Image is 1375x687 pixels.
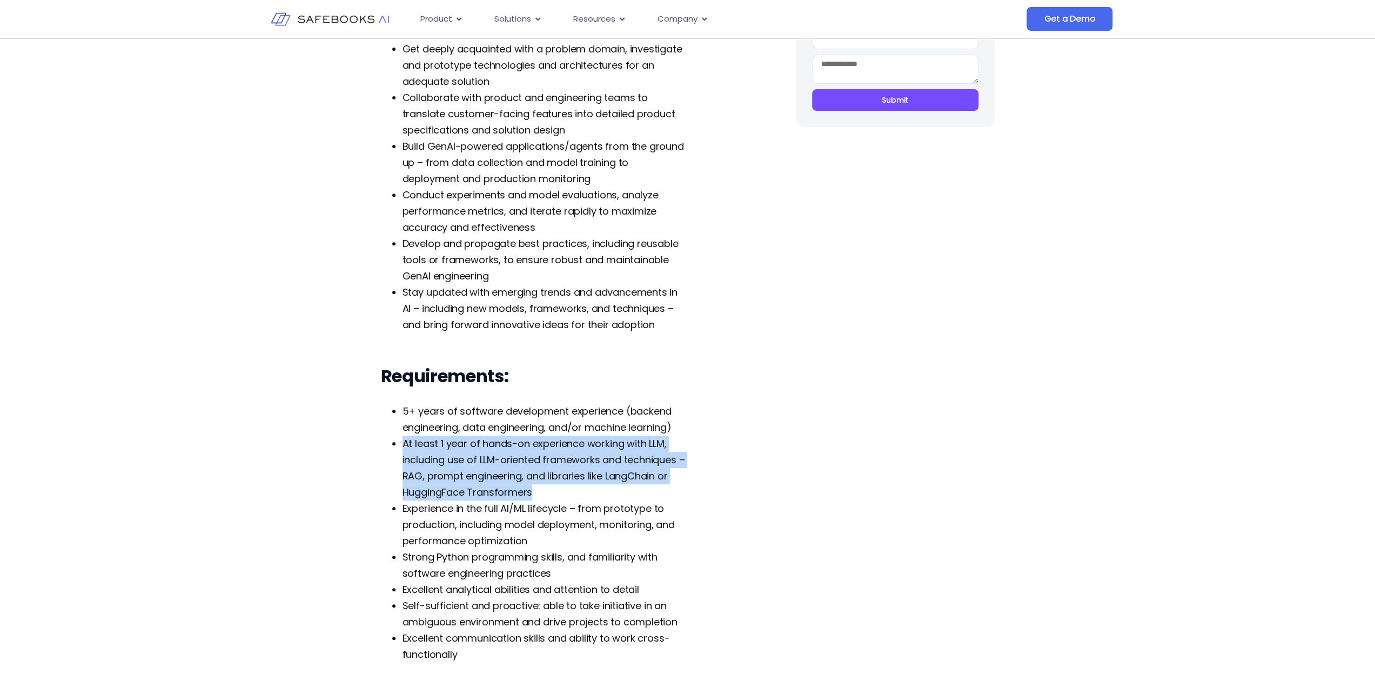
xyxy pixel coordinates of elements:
[403,599,678,629] span: Self-sufficient and proactive: able to take initiative in an ambiguous environment and drive proj...
[812,89,978,111] button: Submit
[573,13,615,25] span: Resources
[403,188,659,234] span: Conduct experiments and model evaluations, analyze performance metrics, and iterate rapidly to ma...
[403,285,678,331] span: Stay updated with emerging trends and advancements in AI – including new models, frameworks, and ...
[412,9,918,30] div: Menu Toggle
[403,139,684,185] span: Build GenAI-powered applications/agents from the ground up – from data collection and model train...
[403,583,639,596] span: Excellent analytical abilities and attention to detail
[658,13,697,25] span: Company
[1027,7,1112,31] a: Get a Demo
[403,42,682,88] span: Get deeply acquainted with a problem domain, investigate and prototype technologies and architect...
[403,91,675,137] span: Collaborate with product and engineering teams to translate customer-facing features into detaile...
[882,95,908,105] span: Submit
[412,9,918,30] nav: Menu
[420,13,452,25] span: Product
[494,13,531,25] span: Solutions
[403,631,670,661] span: Excellent communication skills and ability to work cross-functionally
[1044,14,1095,24] span: Get a Demo
[381,365,686,387] h3: Requirements:
[403,502,675,548] span: Experience in the full AI/ML lifecycle – from prototype to production, including model deployment...
[403,437,685,499] span: At least 1 year of hands-on experience working with LLM, including use of LLM-oriented frameworks...
[403,550,658,580] span: Strong Python programming skills, and familiarity with software engineering practices
[403,404,672,434] span: 5+ years of software development experience (backend engineering, data engineering, and/or machin...
[403,237,679,283] span: Develop and propagate best practices, including reusable tools or frameworks, to ensure robust an...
